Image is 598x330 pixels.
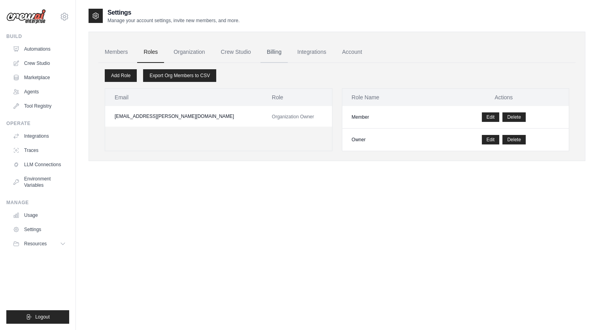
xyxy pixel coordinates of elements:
[108,8,240,17] h2: Settings
[9,57,69,70] a: Crew Studio
[105,69,137,82] a: Add Role
[105,106,262,127] td: [EMAIL_ADDRESS][PERSON_NAME][DOMAIN_NAME]
[24,241,47,247] span: Resources
[9,71,69,84] a: Marketplace
[272,114,314,119] span: Organization Owner
[6,199,69,206] div: Manage
[143,69,216,82] a: Export Org Members to CSV
[9,100,69,112] a: Tool Registry
[9,43,69,55] a: Automations
[482,135,500,144] a: Edit
[6,33,69,40] div: Build
[9,158,69,171] a: LLM Connections
[9,85,69,98] a: Agents
[108,17,240,24] p: Manage your account settings, invite new members, and more.
[502,112,526,122] button: Delete
[260,42,288,63] a: Billing
[9,130,69,142] a: Integrations
[439,89,569,106] th: Actions
[215,42,257,63] a: Crew Studio
[291,42,332,63] a: Integrations
[9,144,69,157] a: Traces
[35,314,50,320] span: Logout
[342,89,439,106] th: Role Name
[9,173,69,192] a: Environment Variables
[6,9,46,24] img: Logo
[137,42,164,63] a: Roles
[502,135,526,144] button: Delete
[98,42,134,63] a: Members
[167,42,211,63] a: Organization
[9,223,69,236] a: Settings
[482,112,500,122] a: Edit
[262,89,332,106] th: Role
[336,42,368,63] a: Account
[105,89,262,106] th: Email
[9,209,69,222] a: Usage
[342,106,439,129] td: Member
[342,129,439,151] td: Owner
[9,237,69,250] button: Resources
[6,120,69,127] div: Operate
[6,310,69,324] button: Logout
